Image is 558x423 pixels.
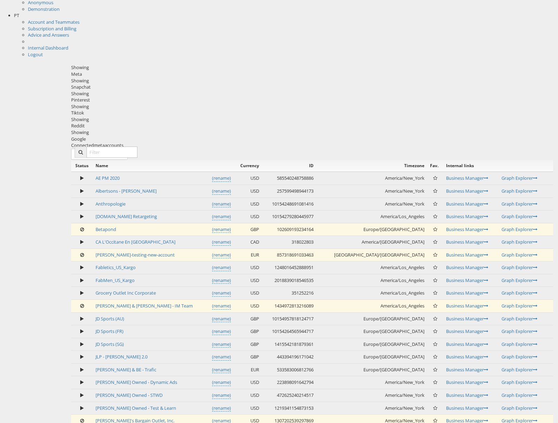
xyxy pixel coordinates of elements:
th: Currency [234,160,262,172]
div: Tiktok [71,110,553,116]
a: Business Manager [446,290,488,296]
div: Pinterest [71,97,553,103]
div: Google [71,136,553,142]
a: Graph Explorer [502,366,537,373]
a: AE PM 2020 [96,175,120,181]
a: Business Manager [446,277,488,283]
a: Graph Explorer [502,239,537,245]
a: JD Sports (FR) [96,328,123,334]
div: Showing [71,103,553,110]
a: Anthropologie [96,201,126,207]
td: EUR [234,363,262,376]
th: Status [71,160,93,172]
div: Showing [71,90,553,97]
div: Meta [71,71,553,77]
a: Graph Explorer [502,405,537,411]
td: 533583006812766 [262,363,316,376]
td: America/New_York [316,198,427,210]
td: America/Los_Angeles [316,210,427,223]
a: (rename) [212,226,231,233]
td: America/New_York [316,185,427,198]
a: (rename) [212,201,231,208]
td: 1434972813216089 [262,300,316,313]
a: Graph Explorer [502,354,537,360]
a: Graph Explorer [502,316,537,322]
a: [PERSON_NAME]-testing-new-account [96,252,175,258]
a: Business Manager [446,188,488,194]
a: Graph Explorer [502,188,537,194]
td: 318022803 [262,236,316,249]
td: USD [234,172,262,185]
a: Business Manager [446,201,488,207]
a: [PERSON_NAME] & BE - Trafic [96,366,156,373]
td: Europe/[GEOGRAPHIC_DATA] [316,351,427,364]
a: Graph Explorer [502,201,537,207]
td: America/New_York [316,172,427,185]
td: 351252216 [262,287,316,300]
td: 1248016452888951 [262,261,316,274]
a: (rename) [212,239,231,246]
span: PT [14,12,19,18]
a: FabMen_US_Kargo [96,277,135,283]
td: 472625240214517 [262,389,316,402]
a: (rename) [212,405,231,412]
a: (rename) [212,303,231,310]
td: America/New_York [316,376,427,389]
td: 443394196171042 [262,351,316,364]
td: USD [234,210,262,223]
td: USD [234,389,262,402]
td: [GEOGRAPHIC_DATA]/[GEOGRAPHIC_DATA] [316,248,427,261]
td: USD [234,261,262,274]
div: Reddit [71,123,553,129]
a: Internal Dashboard [28,45,68,51]
div: Showing [71,64,553,71]
a: CA L'Occitane En [GEOGRAPHIC_DATA] [96,239,175,245]
td: GBP [234,312,262,325]
a: (rename) [212,264,231,271]
a: Graph Explorer [502,252,537,258]
a: Graph Explorer [502,277,537,283]
td: 257599498944173 [262,185,316,198]
td: GBP [234,351,262,364]
a: Business Manager [446,239,488,245]
td: 1219341154873153 [262,402,316,415]
a: Advice and Answers [28,32,69,38]
a: Albertsons - [PERSON_NAME] [96,188,157,194]
a: Grocery Outlet Inc Corporate [96,290,156,296]
a: Business Manager [446,316,488,322]
a: JD Sports (AU) [96,316,124,322]
a: (rename) [212,213,231,220]
a: (rename) [212,252,231,259]
td: 10154248691081416 [262,198,316,210]
a: (rename) [212,354,231,361]
a: Graph Explorer [502,341,537,347]
a: Business Manager [446,226,488,232]
a: Business Manager [446,213,488,220]
td: CAD [234,236,262,249]
a: (rename) [212,188,231,195]
td: America/Los_Angeles [316,300,427,313]
a: (rename) [212,379,231,386]
td: EUR [234,248,262,261]
a: [PERSON_NAME] Owned - Test & Learn [96,405,176,411]
button: ConnectmetaAccounts [71,149,128,160]
a: [PERSON_NAME] & [PERSON_NAME] - IM Team [96,303,193,309]
td: Europe/[GEOGRAPHIC_DATA] [316,363,427,376]
td: Europe/[GEOGRAPHIC_DATA] [316,338,427,351]
td: USD [234,402,262,415]
a: Graph Explorer [502,379,537,385]
span: meta [94,142,105,148]
a: JLP - [PERSON_NAME] 2.0 [96,354,148,360]
td: 857318691033463 [262,248,316,261]
td: 10154279280445977 [262,210,316,223]
a: Business Manager [446,252,488,258]
th: Name [93,160,234,172]
a: Fabletics_US_Kargo [96,264,136,270]
div: Showing [71,129,553,136]
a: Business Manager [446,341,488,347]
a: Business Manager [446,328,488,334]
td: USD [234,376,262,389]
td: America/[GEOGRAPHIC_DATA] [316,236,427,249]
td: GBP [234,325,262,338]
td: America/Los_Angeles [316,287,427,300]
